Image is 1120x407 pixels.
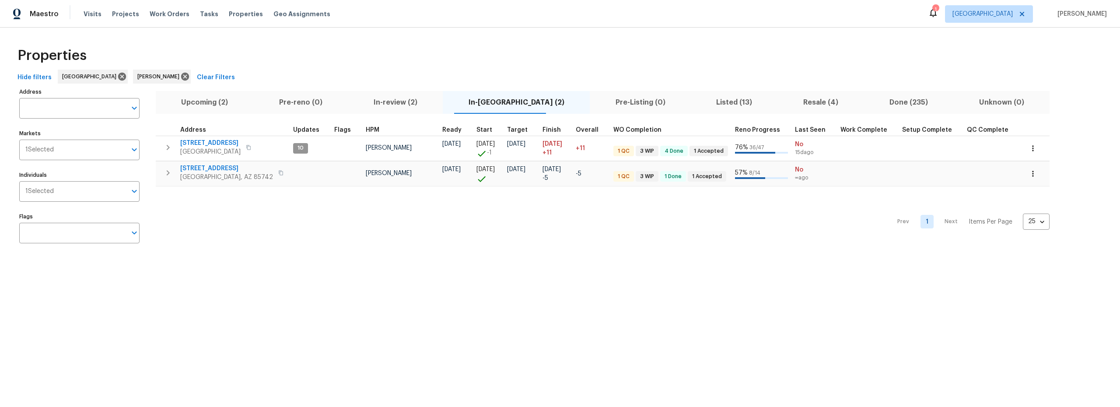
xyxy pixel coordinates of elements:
span: Projects [112,10,139,18]
td: Project started on time [473,161,504,186]
div: Earliest renovation start date (first business day after COE or Checkout) [442,127,469,133]
span: Geo Assignments [273,10,330,18]
span: In-review (2) [353,96,438,109]
span: Reno Progress [735,127,780,133]
span: Target [507,127,528,133]
span: [GEOGRAPHIC_DATA] [180,147,241,156]
label: Flags [19,214,140,219]
span: [PERSON_NAME] [1054,10,1107,18]
div: 25 [1023,210,1050,233]
span: -5 [542,174,548,182]
span: Work Complete [840,127,887,133]
span: 1 Selected [25,146,54,154]
span: +11 [576,145,585,151]
div: Actual renovation start date [476,127,500,133]
a: Goto page 1 [920,215,934,228]
span: 10 [294,144,307,152]
span: -5 [576,171,581,177]
span: No [795,165,833,174]
div: [GEOGRAPHIC_DATA] [58,70,128,84]
span: HPM [366,127,379,133]
span: 3 WIP [637,147,658,155]
span: Tasks [200,11,218,17]
span: [GEOGRAPHIC_DATA], AZ 85742 [180,173,273,182]
td: Scheduled to finish 5 day(s) early [539,161,572,186]
span: [DATE] [442,141,461,147]
span: 1 Done [661,173,685,180]
nav: Pagination Navigation [889,192,1050,252]
p: Items Per Page [969,218,1012,226]
span: Updates [293,127,319,133]
span: [GEOGRAPHIC_DATA] [952,10,1013,18]
span: Unknown (0) [959,96,1044,109]
span: 3 WIP [637,173,658,180]
span: 1 Accepted [689,173,725,180]
span: +11 [542,148,552,157]
span: [STREET_ADDRESS] [180,164,273,173]
label: Individuals [19,172,140,178]
span: ∞ ago [795,174,833,182]
div: Projected renovation finish date [542,127,569,133]
span: [PERSON_NAME] [366,145,412,151]
span: Overall [576,127,598,133]
span: Properties [229,10,263,18]
div: Days past target finish date [576,127,606,133]
span: [STREET_ADDRESS] [180,139,241,147]
button: Open [128,144,140,156]
button: Open [128,227,140,239]
span: Finish [542,127,561,133]
span: 1 Accepted [690,147,727,155]
span: Flags [334,127,351,133]
span: -1 [487,148,492,157]
span: [DATE] [507,166,525,172]
span: [PERSON_NAME] [366,170,412,176]
td: Scheduled to finish 11 day(s) late [539,136,572,161]
button: Hide filters [14,70,55,86]
span: 4 Done [661,147,687,155]
span: [PERSON_NAME] [137,72,183,81]
span: Setup Complete [902,127,952,133]
button: Open [128,185,140,197]
span: Upcoming (2) [161,96,248,109]
td: 5 day(s) earlier than target finish date [572,161,610,186]
button: Open [128,102,140,114]
span: Properties [17,51,87,60]
span: 1 Selected [25,188,54,195]
span: 36 / 47 [749,145,764,150]
span: 1 QC [614,173,633,180]
span: WO Completion [613,127,661,133]
span: [DATE] [476,166,495,172]
span: Pre-Listing (0) [595,96,686,109]
span: Clear Filters [197,72,235,83]
label: Address [19,89,140,95]
span: 1 QC [614,147,633,155]
span: Last Seen [795,127,826,133]
span: Listed (13) [696,96,773,109]
td: 11 day(s) past target finish date [572,136,610,161]
label: Markets [19,131,140,136]
div: 1 [932,5,938,14]
td: Project started 1 days early [473,136,504,161]
span: Ready [442,127,462,133]
span: 76 % [735,144,748,151]
span: 57 % [735,170,748,176]
span: Pre-reno (0) [259,96,343,109]
span: [GEOGRAPHIC_DATA] [62,72,120,81]
span: Work Orders [150,10,189,18]
span: [DATE] [507,141,525,147]
span: Hide filters [17,72,52,83]
span: No [795,140,833,149]
span: [DATE] [442,166,461,172]
span: [DATE] [542,141,562,147]
span: [DATE] [476,141,495,147]
div: Target renovation project end date [507,127,535,133]
span: 15d ago [795,149,833,156]
span: In-[GEOGRAPHIC_DATA] (2) [448,96,584,109]
div: [PERSON_NAME] [133,70,191,84]
span: QC Complete [967,127,1008,133]
span: [DATE] [542,166,561,172]
span: Visits [84,10,101,18]
span: Maestro [30,10,59,18]
span: Resale (4) [783,96,859,109]
button: Clear Filters [193,70,238,86]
